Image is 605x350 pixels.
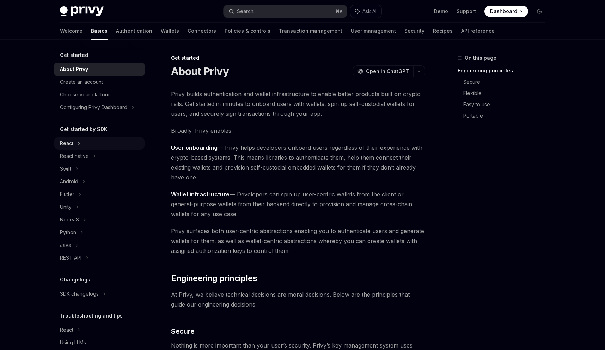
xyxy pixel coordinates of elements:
span: Broadly, Privy enables: [171,126,425,136]
strong: Wallet infrastructure [171,191,230,198]
a: Easy to use [463,99,551,110]
a: Authentication [116,23,152,40]
div: REST API [60,254,81,262]
span: Open in ChatGPT [366,68,409,75]
div: React native [60,152,89,160]
span: ⌘ K [335,8,343,14]
span: At Privy, we believe technical decisions are moral decisions. Below are the principles that guide... [171,290,425,309]
span: Privy builds authentication and wallet infrastructure to enable better products built on crypto r... [171,89,425,119]
a: Policies & controls [225,23,270,40]
h5: Troubleshooting and tips [60,312,123,320]
a: Create an account [54,76,145,88]
div: Swift [60,165,71,173]
div: React [60,139,73,148]
button: Open in ChatGPT [353,65,413,77]
a: Connectors [188,23,216,40]
a: Engineering principles [458,65,551,76]
a: Using LLMs [54,336,145,349]
a: Demo [434,8,448,15]
div: Flutter [60,190,74,198]
button: Ask AI [350,5,381,18]
div: React [60,326,73,334]
a: Portable [463,110,551,121]
div: Using LLMs [60,338,86,347]
div: SDK changelogs [60,290,99,298]
a: Transaction management [279,23,342,40]
a: Wallets [161,23,179,40]
a: Security [404,23,424,40]
span: Ask AI [362,8,377,15]
span: Secure [171,326,194,336]
a: Choose your platform [54,88,145,101]
a: User management [351,23,396,40]
span: Engineering principles [171,273,257,284]
div: Search... [237,7,257,16]
div: Choose your platform [60,90,111,99]
h5: Get started by SDK [60,125,108,134]
a: API reference [461,23,495,40]
div: Python [60,228,76,237]
a: Support [457,8,476,15]
a: Basics [91,23,108,40]
div: Create an account [60,78,103,86]
h1: About Privy [171,65,229,78]
span: Dashboard [490,8,517,15]
h5: Changelogs [60,275,90,284]
button: Search...⌘K [224,5,347,18]
div: Unity [60,203,72,211]
a: Dashboard [484,6,528,17]
button: Toggle dark mode [534,6,545,17]
a: Flexible [463,88,551,99]
div: About Privy [60,65,88,73]
div: Java [60,241,71,249]
strong: User onboarding [171,144,218,151]
a: Secure [463,76,551,88]
span: — Privy helps developers onboard users regardless of their experience with crypto-based systems. ... [171,143,425,182]
div: NodeJS [60,215,79,224]
div: Get started [171,54,425,61]
span: — Developers can spin up user-centric wallets from the client or general-purpose wallets from the... [171,189,425,219]
a: Recipes [433,23,453,40]
img: dark logo [60,6,104,16]
div: Android [60,177,78,186]
h5: Get started [60,51,88,59]
a: Welcome [60,23,82,40]
span: Privy surfaces both user-centric abstractions enabling you to authenticate users and generate wal... [171,226,425,256]
span: On this page [465,54,496,62]
div: Configuring Privy Dashboard [60,103,127,112]
a: About Privy [54,63,145,76]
